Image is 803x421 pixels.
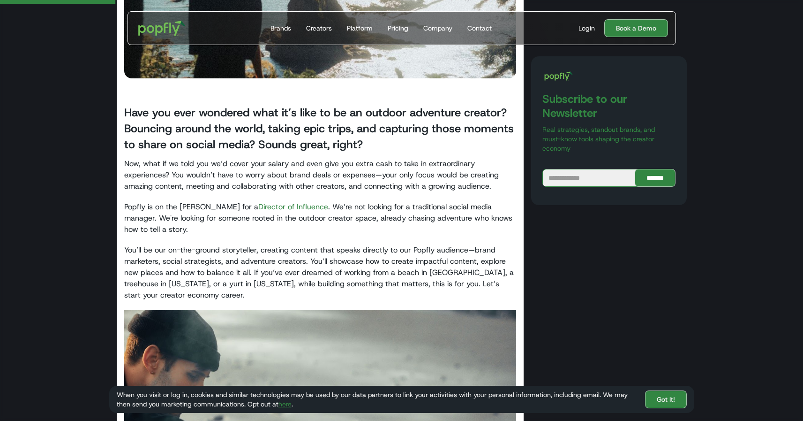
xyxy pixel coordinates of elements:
[604,19,668,37] a: Book a Demo
[132,14,192,42] a: home
[124,105,517,153] h3: Have you ever wondered what it’s like to be an outdoor adventure creator? Bouncing around the wor...
[124,158,517,192] p: Now, what if we told you we’d cover your salary and even give you extra cash to take in extraordi...
[467,23,492,33] div: Contact
[420,12,456,45] a: Company
[267,12,295,45] a: Brands
[384,12,412,45] a: Pricing
[343,12,376,45] a: Platform
[302,12,336,45] a: Creators
[578,23,595,33] div: Login
[542,92,675,120] h3: Subscribe to our Newsletter
[270,23,291,33] div: Brands
[258,202,328,212] a: Director of Influence
[124,245,517,301] p: You’ll be our on-the-ground storyteller, creating content that speaks directly to our Popfly audi...
[117,390,638,409] div: When you visit or log in, cookies and similar technologies may be used by our data partners to li...
[306,23,332,33] div: Creators
[542,125,675,153] p: Real strategies, standout brands, and must-know tools shaping the creator economy
[347,23,373,33] div: Platform
[423,23,452,33] div: Company
[464,12,495,45] a: Contact
[124,201,517,235] p: Popfly is on the [PERSON_NAME] for a . We’re not looking for a traditional social media manager. ...
[542,169,675,187] form: Blog Subscribe
[278,400,292,408] a: here
[575,23,599,33] a: Login
[645,390,687,408] a: Got It!
[388,23,408,33] div: Pricing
